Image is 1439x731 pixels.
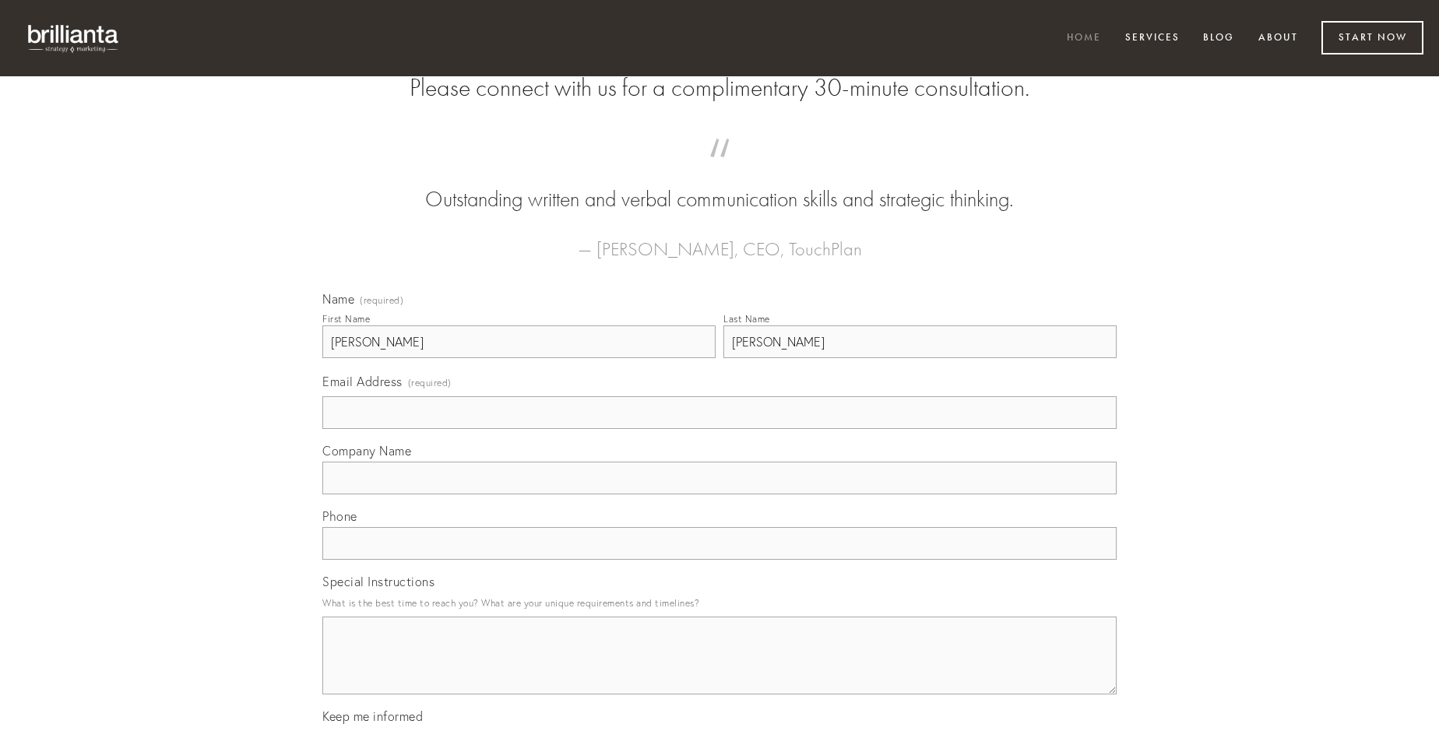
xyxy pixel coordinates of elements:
[322,443,411,459] span: Company Name
[347,154,1092,185] span: “
[723,313,770,325] div: Last Name
[16,16,132,61] img: brillianta - research, strategy, marketing
[322,313,370,325] div: First Name
[408,372,452,393] span: (required)
[347,154,1092,215] blockquote: Outstanding written and verbal communication skills and strategic thinking.
[347,215,1092,265] figcaption: — [PERSON_NAME], CEO, TouchPlan
[1193,26,1244,51] a: Blog
[322,508,357,524] span: Phone
[322,73,1117,103] h2: Please connect with us for a complimentary 30-minute consultation.
[1057,26,1111,51] a: Home
[322,592,1117,613] p: What is the best time to reach you? What are your unique requirements and timelines?
[322,291,354,307] span: Name
[322,574,435,589] span: Special Instructions
[1248,26,1308,51] a: About
[1115,26,1190,51] a: Services
[322,374,403,389] span: Email Address
[1321,21,1423,54] a: Start Now
[322,708,423,724] span: Keep me informed
[360,296,403,305] span: (required)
